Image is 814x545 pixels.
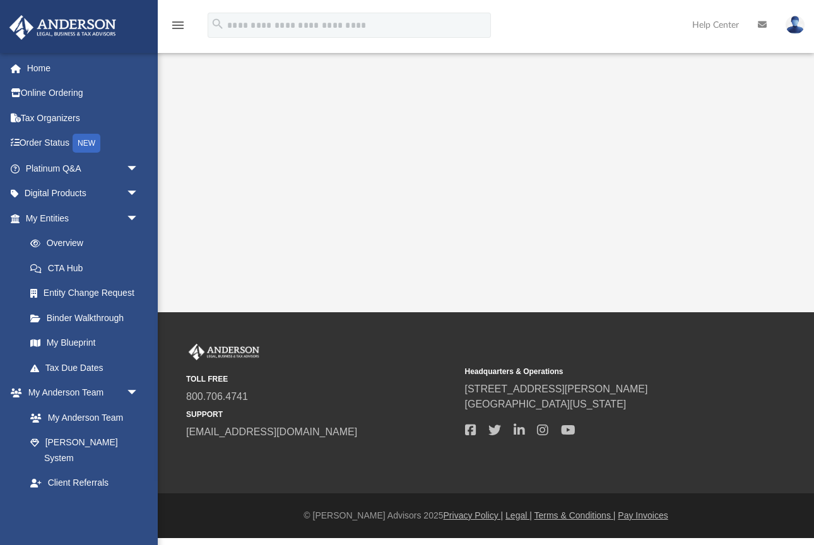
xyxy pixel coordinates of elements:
div: NEW [73,134,100,153]
a: Tax Organizers [9,105,158,131]
a: CTA Hub [18,255,158,281]
a: Order StatusNEW [9,131,158,156]
a: My Documentsarrow_drop_down [9,495,151,520]
span: arrow_drop_down [126,380,151,406]
a: 800.706.4741 [186,391,248,402]
a: Legal | [505,510,532,520]
img: Anderson Advisors Platinum Portal [186,344,262,360]
a: Home [9,56,158,81]
a: [STREET_ADDRESS][PERSON_NAME] [465,384,648,394]
a: [EMAIL_ADDRESS][DOMAIN_NAME] [186,426,357,437]
a: Terms & Conditions | [534,510,616,520]
span: arrow_drop_down [126,206,151,231]
small: Headquarters & Operations [465,366,735,377]
a: Privacy Policy | [444,510,504,520]
a: Online Ordering [9,81,158,106]
img: Anderson Advisors Platinum Portal [6,15,120,40]
a: menu [170,24,186,33]
a: Tax Due Dates [18,355,158,380]
a: Client Referrals [18,471,151,496]
span: arrow_drop_down [126,495,151,521]
a: Entity Change Request [18,281,158,306]
div: © [PERSON_NAME] Advisors 2025 [158,509,814,522]
a: My Blueprint [18,331,151,356]
span: arrow_drop_down [126,156,151,182]
a: Binder Walkthrough [18,305,158,331]
a: My Anderson Teamarrow_drop_down [9,380,151,406]
a: [GEOGRAPHIC_DATA][US_STATE] [465,399,627,409]
small: TOLL FREE [186,373,456,385]
small: SUPPORT [186,409,456,420]
a: My Entitiesarrow_drop_down [9,206,158,231]
i: menu [170,18,186,33]
a: Digital Productsarrow_drop_down [9,181,158,206]
a: My Anderson Team [18,405,145,430]
a: Platinum Q&Aarrow_drop_down [9,156,158,181]
span: arrow_drop_down [126,181,151,207]
a: Pay Invoices [618,510,668,520]
i: search [211,17,225,31]
a: Overview [18,231,158,256]
img: User Pic [786,16,805,34]
a: [PERSON_NAME] System [18,430,151,471]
